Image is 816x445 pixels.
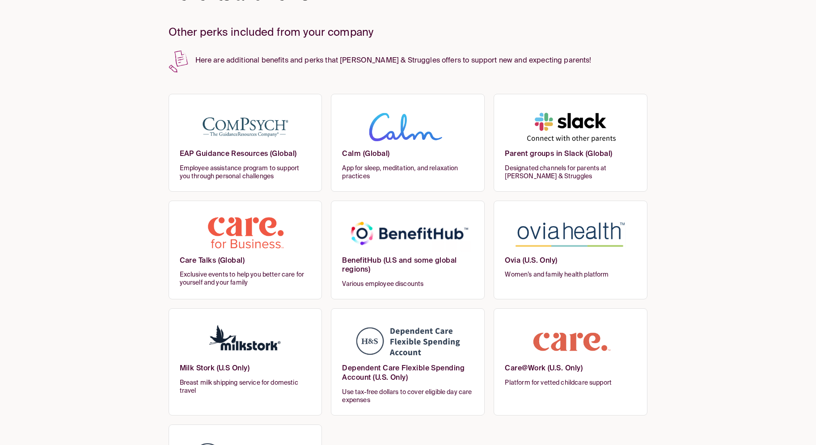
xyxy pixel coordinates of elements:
span: Various employee discounts [342,280,474,288]
h6: EAP Guidance Resources (Global) [180,150,311,164]
span: Designated channels for parents at [PERSON_NAME] & Struggles [505,164,636,181]
p: Here are additional benefits and perks that [PERSON_NAME] & Struggles offers to support new and e... [169,50,648,67]
img: Paper and pencil svg - benefits and perks [169,50,188,73]
h6: Milk Stork (U.S Only) [180,364,311,379]
span: Breast milk shipping service for domestic travel [180,379,311,395]
a: Parent groups in Slack (Global)Designated channels for parents at [PERSON_NAME] & Struggles [494,94,647,192]
h6: Ovia (U.S. Only) [505,256,636,271]
a: BenefitHub (U.S and some global regions)Various employee discounts [331,201,485,300]
h6: Calm (Global) [342,150,474,164]
a: Milk Stork (U.S Only)Breast milk shipping service for domestic travel [169,308,322,416]
h6: Parent groups in Slack (Global) [505,150,636,164]
span: Exclusive events to help you better care for yourself and your family [180,271,311,287]
span: Women’s and family health platform [505,271,636,279]
a: Dependent Care Flexible Spending Account (U.S. Only)Use tax-free dollars to cover eligible day ca... [331,308,485,416]
h6: BenefitHub (U.S and some global regions) [342,256,474,281]
span: Employee assistance program to support you through personal challenges [180,164,311,181]
span: Platform for vetted childcare support [505,379,636,387]
a: Calm (Global)App for sleep, meditation, and relaxation practices [331,94,485,192]
h6: Care@Work (U.S. Only) [505,364,636,379]
h6: Dependent Care Flexible Spending Account (U.S. Only) [342,364,474,388]
a: EAP Guidance Resources (Global)Employee assistance program to support you through personal challe... [169,94,322,192]
a: Ovia (U.S. Only)Women’s and family health platform [494,201,647,300]
a: Care@Work (U.S. Only)Platform for vetted childcare support [494,308,647,416]
span: App for sleep, meditation, and relaxation practices [342,164,474,181]
h2: Other perks included from your company [169,27,648,39]
a: Care Talks (Global)Exclusive events to help you better care for yourself and your family [169,201,322,300]
h6: Care Talks (Global) [180,256,311,271]
span: Use tax-free dollars to cover eligible day care expenses [342,388,474,404]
